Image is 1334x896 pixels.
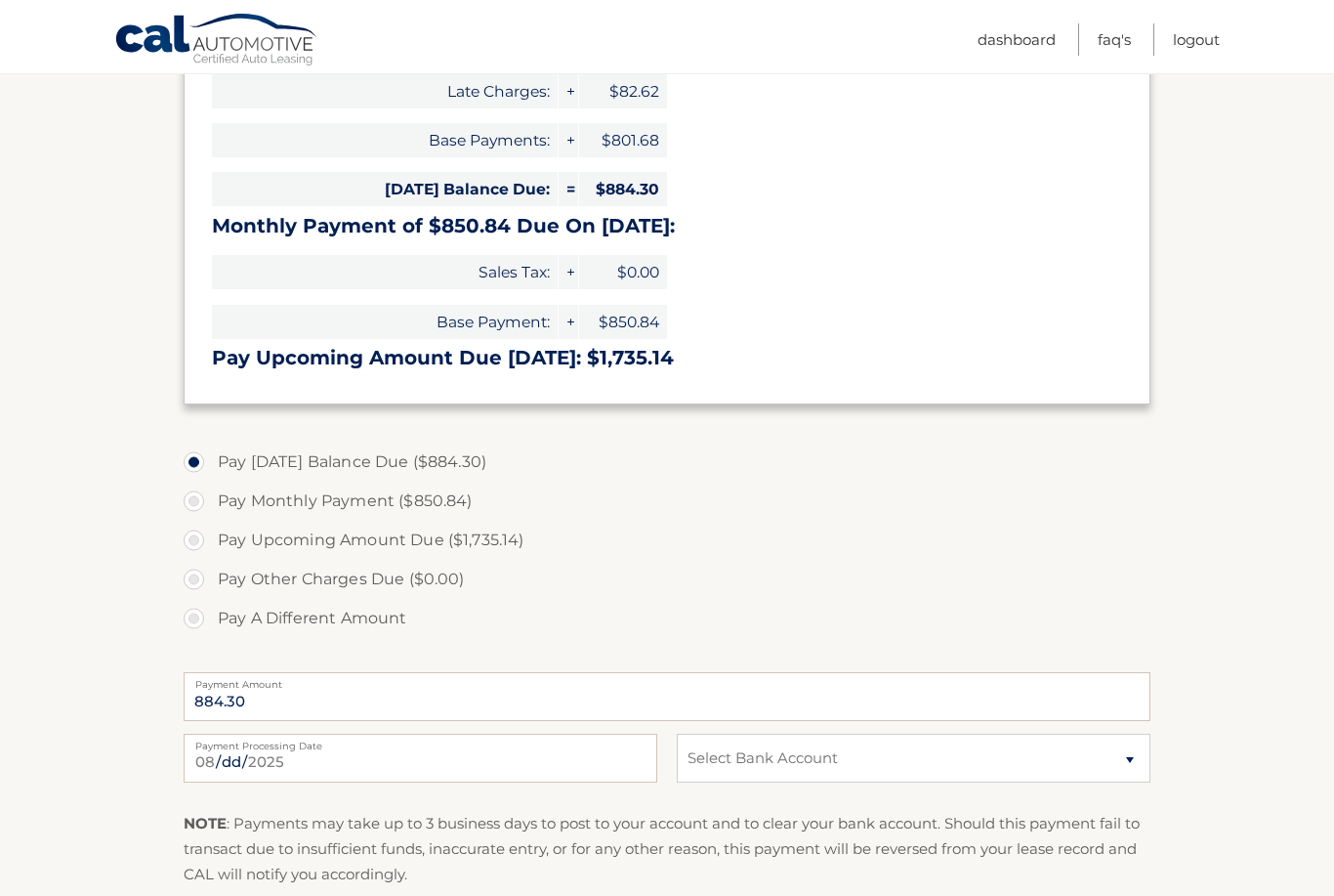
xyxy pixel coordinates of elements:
span: Sales Tax: [212,255,558,289]
label: Payment Processing Date [184,734,657,749]
label: Payment Amount [184,672,1150,688]
p: : Payments may take up to 3 business days to post to your account and to clear your bank account.... [184,811,1150,888]
span: Base Payment: [212,305,558,339]
input: Payment Date [184,734,657,783]
a: Cal Automotive [114,13,319,69]
span: $82.62 [579,74,667,108]
span: $0.00 [579,255,667,289]
h3: Pay Upcoming Amount Due [DATE]: $1,735.14 [212,346,1122,370]
a: Dashboard [978,23,1056,56]
span: $801.68 [579,123,667,157]
strong: NOTE [184,814,227,832]
span: + [559,123,578,157]
span: = [559,172,578,206]
span: + [559,305,578,339]
span: + [559,74,578,108]
label: Pay Monthly Payment ($850.84) [184,482,1150,521]
a: FAQ's [1098,23,1131,56]
h3: Monthly Payment of $850.84 Due On [DATE]: [212,214,1122,238]
span: Base Payments: [212,123,558,157]
span: + [559,255,578,289]
label: Pay Upcoming Amount Due ($1,735.14) [184,521,1150,560]
span: [DATE] Balance Due: [212,172,558,206]
span: $850.84 [579,305,667,339]
label: Pay A Different Amount [184,599,1150,638]
label: Pay Other Charges Due ($0.00) [184,560,1150,599]
span: $884.30 [579,172,667,206]
span: Late Charges: [212,74,558,108]
input: Payment Amount [184,672,1150,721]
label: Pay [DATE] Balance Due ($884.30) [184,443,1150,482]
a: Logout [1173,23,1220,56]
